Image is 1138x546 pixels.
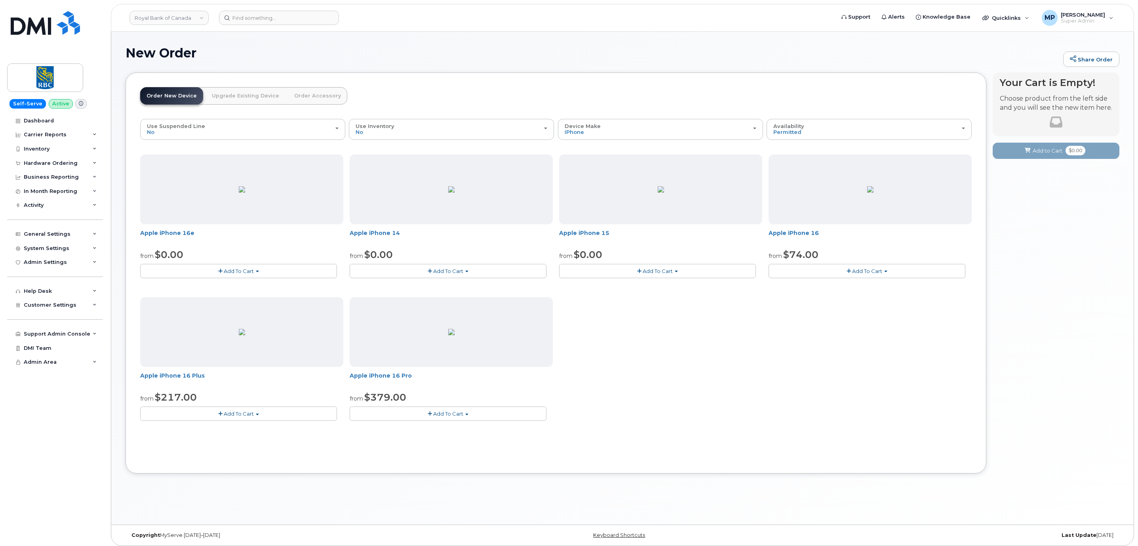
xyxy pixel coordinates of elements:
a: Apple iPhone 16 Plus [140,372,205,379]
p: Choose product from the left side and you will see the new item here. [1000,94,1112,113]
small: from [350,395,363,402]
a: Share Order [1063,52,1119,67]
div: [DATE] [788,532,1119,538]
button: Add To Cart [559,264,756,278]
span: Add To Cart [643,268,673,274]
button: Availability Permitted [767,119,972,139]
h1: New Order [126,46,1059,60]
span: Add to Cart [1033,147,1062,155]
span: Availability [773,123,804,129]
button: Add To Cart [350,264,546,278]
span: Add To Cart [224,410,254,417]
span: $0.00 [155,249,183,260]
span: Add To Cart [224,268,254,274]
span: $379.00 [364,391,406,403]
img: CF3D4CB1-4C2B-41DB-9064-0F6C383BB129.png [448,329,455,335]
span: No [147,129,154,135]
small: from [559,252,573,260]
span: $217.00 [155,391,197,403]
span: No [356,129,363,135]
div: MyServe [DATE]–[DATE] [126,532,457,538]
a: Apple iPhone 15 [559,229,609,237]
span: Device Make [565,123,601,129]
span: Add To Cart [433,268,463,274]
button: Add to Cart $0.00 [993,143,1119,159]
span: Use Suspended Line [147,123,205,129]
a: Apple iPhone 16 Pro [350,372,412,379]
a: Order New Device [140,87,203,105]
a: Apple iPhone 16 [769,229,819,237]
span: Permitted [773,129,801,135]
a: Apple iPhone 14 [350,229,400,237]
a: Order Accessory [288,87,347,105]
strong: Last Update [1062,532,1096,538]
button: Add To Cart [769,264,965,278]
img: 6598ED92-4C32-42D3-A63C-95DFAC6CCF4E.png [448,186,455,193]
button: Add To Cart [140,264,337,278]
button: Use Inventory No [349,119,554,139]
h4: Your Cart is Empty! [1000,77,1112,88]
button: Add To Cart [140,407,337,420]
span: $0.00 [364,249,393,260]
div: Apple iPhone 14 [350,229,553,245]
span: $74.00 [783,249,818,260]
span: Use Inventory [356,123,394,129]
a: Keyboard Shortcuts [593,532,645,538]
div: Apple iPhone 16 Plus [140,372,343,388]
a: Apple iPhone 16e [140,229,194,237]
span: iPhone [565,129,584,135]
img: BB80DA02-9C0E-4782-AB1B-B1D93CAC2204.png [239,186,245,193]
img: 1AD8B381-DE28-42E7-8D9B-FF8D21CC6502.png [867,186,873,193]
img: 701041B0-7858-4894-A21F-E352904D2A4C.png [239,329,245,335]
img: 96FE4D95-2934-46F2-B57A-6FE1B9896579.png [658,186,664,193]
span: Add To Cart [852,268,882,274]
small: from [769,252,782,260]
div: Apple iPhone 16 Pro [350,372,553,388]
strong: Copyright [131,532,160,538]
button: Use Suspended Line No [140,119,345,139]
span: Add To Cart [433,410,463,417]
small: from [140,252,154,260]
div: Apple iPhone 15 [559,229,762,245]
div: Apple iPhone 16e [140,229,343,245]
span: $0.00 [1066,146,1085,155]
small: from [350,252,363,260]
a: Upgrade Existing Device [206,87,285,105]
button: Device Make iPhone [558,119,763,139]
small: from [140,395,154,402]
span: $0.00 [574,249,602,260]
div: Apple iPhone 16 [769,229,972,245]
button: Add To Cart [350,407,546,420]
